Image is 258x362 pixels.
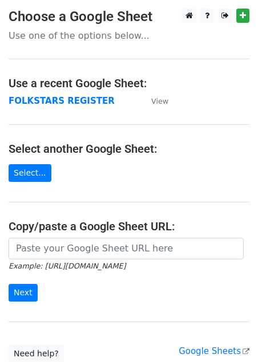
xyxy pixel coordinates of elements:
h3: Choose a Google Sheet [9,9,249,25]
a: Google Sheets [179,346,249,356]
input: Paste your Google Sheet URL here [9,238,244,259]
h4: Copy/paste a Google Sheet URL: [9,219,249,233]
p: Use one of the options below... [9,30,249,42]
small: Example: [URL][DOMAIN_NAME] [9,262,126,270]
input: Next [9,284,38,302]
a: Select... [9,164,51,182]
a: FOLKSTARS REGISTER [9,96,115,106]
a: View [140,96,168,106]
h4: Use a recent Google Sheet: [9,76,249,90]
h4: Select another Google Sheet: [9,142,249,156]
small: View [151,97,168,105]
